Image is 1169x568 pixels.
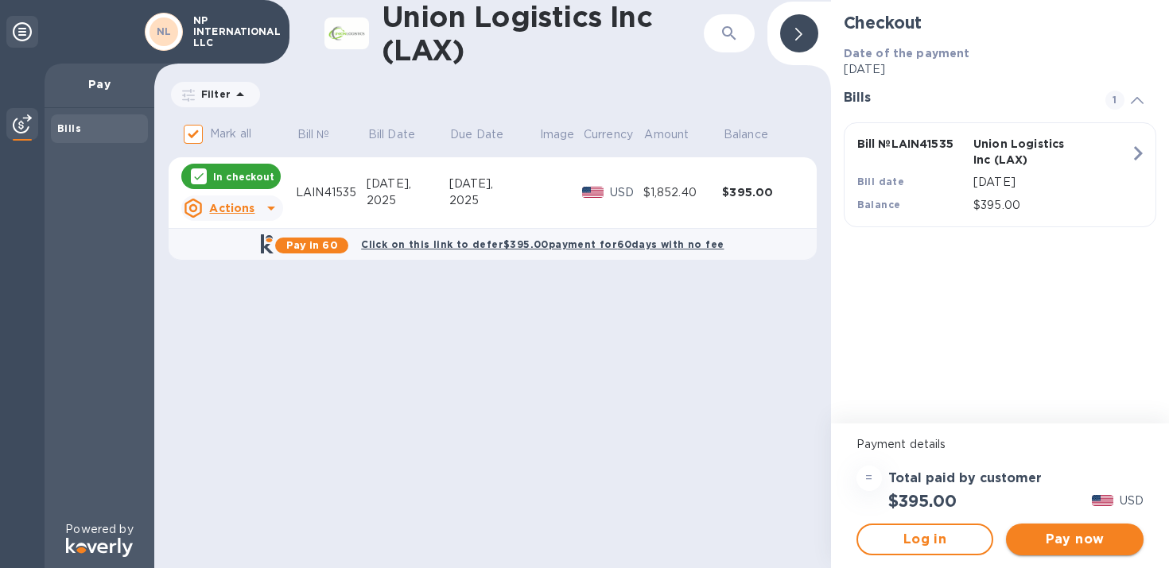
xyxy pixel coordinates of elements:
b: Pay in 60 [286,239,338,251]
p: $395.00 [973,197,1130,214]
p: Bill Date [368,126,415,143]
u: Actions [209,202,254,214]
span: Pay now [1019,530,1131,549]
h2: $395.00 [888,491,957,511]
b: Click on this link to defer $395.00 payment for 60 days with no fee [361,238,724,250]
p: Powered by [65,521,133,538]
p: Bill № [297,126,330,143]
img: Logo [66,538,133,557]
div: $395.00 [722,184,802,200]
b: Date of the payment [844,47,970,60]
h3: Total paid by customer [888,471,1042,486]
p: Currency [584,126,633,143]
span: Due Date [450,126,524,143]
h2: Checkout [844,13,1156,33]
p: USD [1120,493,1144,509]
p: Payment details [856,436,1144,453]
p: Pay [57,76,142,92]
span: Bill № [297,126,351,143]
b: NL [157,25,172,37]
img: USD [1092,495,1113,506]
div: 2025 [449,192,539,209]
p: Image [540,126,575,143]
p: Union Logistics Inc (LAX) [973,136,1083,168]
p: Due Date [450,126,503,143]
div: [DATE], [367,176,449,192]
p: NP INTERNATIONAL LLC [193,15,273,48]
div: $1,852.40 [643,184,723,201]
span: Bill Date [368,126,436,143]
h3: Bills [844,91,1086,106]
button: Pay now [1006,524,1144,555]
p: USD [610,184,643,201]
b: Bill date [857,176,905,187]
p: Mark all [210,126,251,142]
div: = [856,466,882,491]
p: Balance [724,126,768,143]
p: Bill № LAIN41535 [857,136,967,152]
p: [DATE] [973,174,1130,191]
div: LAIN41535 [296,184,367,201]
p: In checkout [213,170,274,184]
button: Bill №LAIN41535Union Logistics Inc (LAX)Bill date[DATE]Balance$395.00 [844,122,1156,227]
b: Bills [57,122,81,134]
p: Amount [644,126,689,143]
div: [DATE], [449,176,539,192]
p: [DATE] [844,61,1156,78]
img: USD [582,187,604,198]
p: Filter [195,87,231,101]
b: Balance [857,199,901,211]
span: Log in [871,530,980,549]
button: Log in [856,524,994,555]
div: 2025 [367,192,449,209]
span: 1 [1105,91,1124,110]
span: Balance [724,126,789,143]
span: Amount [644,126,709,143]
